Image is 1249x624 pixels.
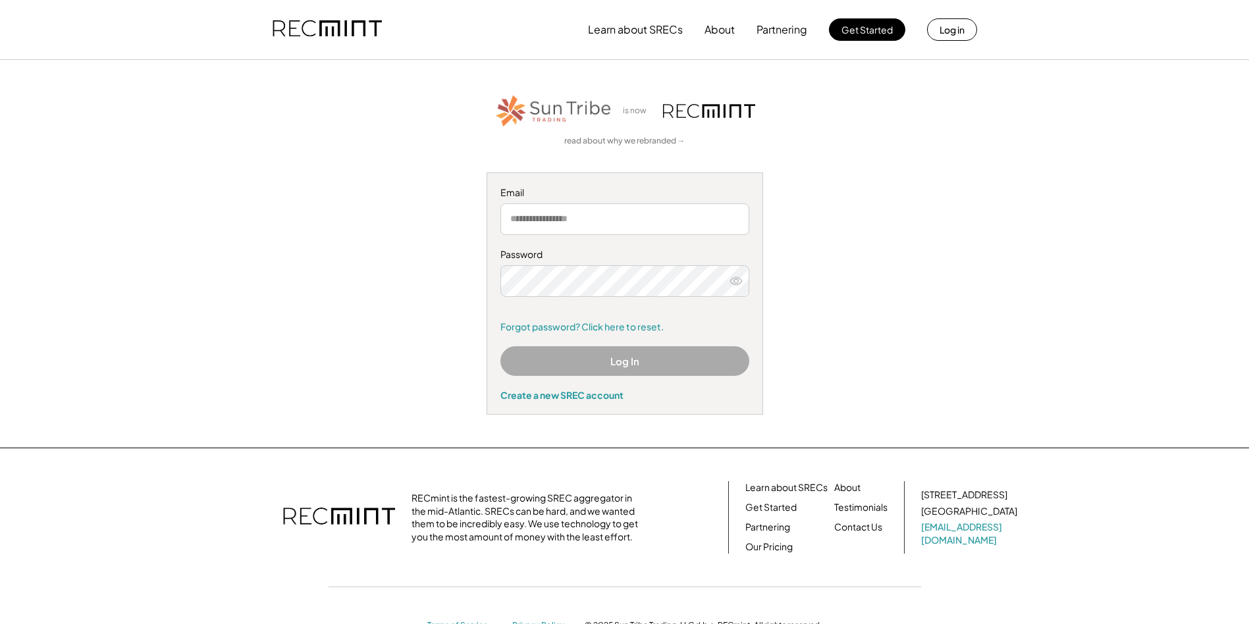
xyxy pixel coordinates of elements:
div: Create a new SREC account [500,389,749,401]
img: STT_Horizontal_Logo%2B-%2BColor.png [494,93,613,129]
div: is now [620,105,656,117]
button: Partnering [757,16,807,43]
a: About [834,481,861,494]
button: Get Started [829,18,905,41]
button: Log in [927,18,977,41]
div: RECmint is the fastest-growing SREC aggregator in the mid-Atlantic. SRECs can be hard, and we wan... [412,492,645,543]
a: Our Pricing [745,540,793,554]
div: Password [500,248,749,261]
img: recmint-logotype%403x.png [273,7,382,52]
a: read about why we rebranded → [564,136,685,147]
a: Testimonials [834,501,888,514]
img: recmint-logotype%403x.png [663,104,755,118]
a: Learn about SRECs [745,481,828,494]
div: Email [500,186,749,199]
a: Partnering [745,521,790,534]
button: Learn about SRECs [588,16,683,43]
div: [STREET_ADDRESS] [921,488,1007,502]
button: Log In [500,346,749,376]
div: [GEOGRAPHIC_DATA] [921,505,1017,518]
a: Contact Us [834,521,882,534]
img: recmint-logotype%403x.png [283,494,395,540]
button: About [704,16,735,43]
a: Get Started [745,501,797,514]
a: Forgot password? Click here to reset. [500,321,749,334]
a: [EMAIL_ADDRESS][DOMAIN_NAME] [921,521,1020,546]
